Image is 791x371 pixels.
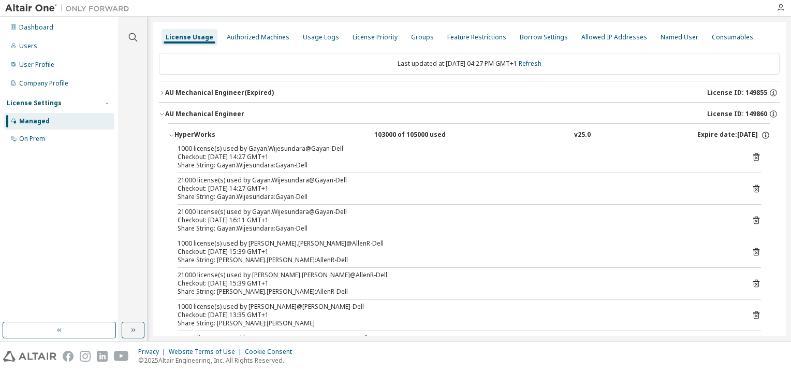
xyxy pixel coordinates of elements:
[5,3,135,13] img: Altair One
[3,351,56,362] img: altair_logo.svg
[707,110,767,118] span: License ID: 149860
[178,279,736,288] div: Checkout: [DATE] 15:39 GMT+1
[353,33,398,41] div: License Priority
[697,131,770,140] div: Expire date: [DATE]
[19,42,37,50] div: Users
[80,351,91,362] img: instagram.svg
[178,248,736,256] div: Checkout: [DATE] 15:39 GMT+1
[159,103,780,125] button: AU Mechanical EngineerLicense ID: 149860
[374,131,467,140] div: 103000 of 105000 used
[178,153,736,161] div: Checkout: [DATE] 14:27 GMT+1
[19,23,53,32] div: Dashboard
[178,145,736,153] div: 1000 license(s) used by Gayan.Wijesundara@Gayan-Dell
[178,193,736,201] div: Share String: Gayan.Wijesundara:Gayan-Dell
[574,131,591,140] div: v25.0
[165,89,274,97] div: AU Mechanical Engineer (Expired)
[138,348,169,356] div: Privacy
[166,33,213,41] div: License Usage
[19,117,50,125] div: Managed
[19,79,68,88] div: Company Profile
[447,33,506,41] div: Feature Restrictions
[411,33,434,41] div: Groups
[178,239,736,248] div: 1000 license(s) used by [PERSON_NAME].[PERSON_NAME]@AllenR-Dell
[169,348,245,356] div: Website Terms of Use
[63,351,74,362] img: facebook.svg
[178,216,736,224] div: Checkout: [DATE] 16:11 GMT+1
[178,271,736,279] div: 21000 license(s) used by [PERSON_NAME].[PERSON_NAME]@AllenR-Dell
[178,288,736,296] div: Share String: [PERSON_NAME].[PERSON_NAME]:AllenR-Dell
[178,161,736,169] div: Share String: Gayan.Wijesundara:Gayan-Dell
[707,89,767,97] span: License ID: 149855
[178,334,736,343] div: 21000 license(s) used by [PERSON_NAME]@[PERSON_NAME]-Dell
[159,81,780,104] button: AU Mechanical Engineer(Expired)License ID: 149855
[178,319,736,327] div: Share String: [PERSON_NAME]:[PERSON_NAME]
[178,256,736,264] div: Share String: [PERSON_NAME].[PERSON_NAME]:AllenR-Dell
[97,351,108,362] img: linkedin.svg
[159,53,780,75] div: Last updated at: [DATE] 04:27 PM GMT+1
[114,351,129,362] img: youtube.svg
[138,356,298,365] p: © 2025 Altair Engineering, Inc. All Rights Reserved.
[581,33,647,41] div: Allowed IP Addresses
[303,33,339,41] div: Usage Logs
[7,99,62,107] div: License Settings
[245,348,298,356] div: Cookie Consent
[178,184,736,193] div: Checkout: [DATE] 14:27 GMT+1
[178,176,736,184] div: 21000 license(s) used by Gayan.Wijesundara@Gayan-Dell
[661,33,698,41] div: Named User
[227,33,289,41] div: Authorized Machines
[519,59,541,68] a: Refresh
[19,135,45,143] div: On Prem
[712,33,753,41] div: Consumables
[174,131,268,140] div: HyperWorks
[19,61,54,69] div: User Profile
[178,303,736,311] div: 1000 license(s) used by [PERSON_NAME]@[PERSON_NAME]-Dell
[520,33,568,41] div: Borrow Settings
[165,110,244,118] div: AU Mechanical Engineer
[178,224,736,233] div: Share String: Gayan.Wijesundara:Gayan-Dell
[178,208,736,216] div: 21000 license(s) used by Gayan.Wijesundara@Gayan-Dell
[178,311,736,319] div: Checkout: [DATE] 13:35 GMT+1
[168,124,770,147] button: HyperWorks103000 of 105000 usedv25.0Expire date:[DATE]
